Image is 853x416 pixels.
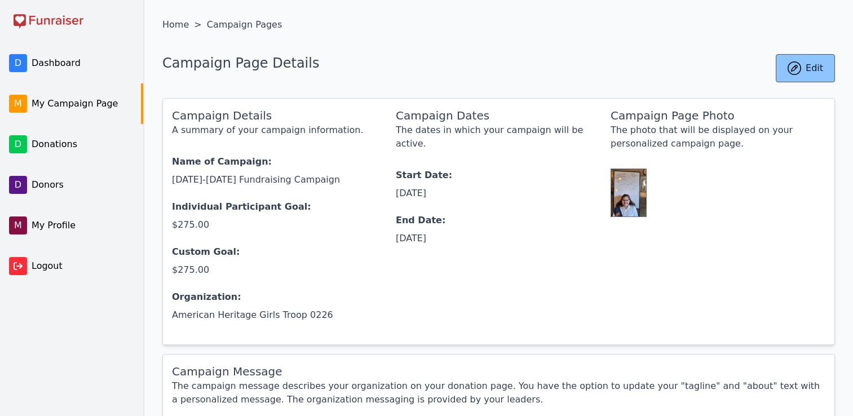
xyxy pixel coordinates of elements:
img: Jocelyn Rivera Baker [611,169,647,217]
h2: Campaign Message [172,364,825,379]
span: Dashboard [32,56,132,70]
img: Funraiser logo [14,14,83,29]
h2: Campaign Page Photo [611,108,825,123]
p: The photo that will be displayed on your personalized campaign page. [611,123,825,151]
p: The campaign message describes your organization on your donation page. You have the option to up... [172,379,825,406]
span: D [9,176,27,194]
span: End Date: [396,214,611,227]
h2: Campaign Dates [396,108,611,123]
span: Campaign Pages [205,18,284,36]
span: Donors [32,178,132,192]
span: $275.00 [172,218,387,232]
a: Edit [776,54,835,82]
span: [DATE] [396,232,611,245]
span: D [9,135,27,153]
span: $275.00 [172,263,387,277]
span: Donations [32,138,132,151]
nav: Breadcrumb [162,18,835,36]
span: D [9,54,27,72]
span: Custom Goal: [172,245,387,259]
span: My Profile [32,219,132,232]
span: Start Date: [396,169,611,182]
span: [DATE] [396,187,611,200]
p: The dates in which your campaign will be active. [396,123,611,151]
a: Home [162,18,191,36]
span: M [9,95,27,113]
h2: Campaign Details [172,108,387,123]
span: American Heritage Girls Troop 0226 [172,308,387,322]
p: A summary of your campaign information. [172,123,387,137]
span: Individual Participant Goal: [172,200,387,214]
span: [DATE]-[DATE] Fundraising Campaign [172,173,387,187]
span: > [194,19,201,30]
span: My Campaign Page [32,97,132,110]
h1: Campaign Page Details [162,54,776,82]
span: Logout [32,259,134,273]
span: Organization: [172,290,387,304]
span: M [9,216,27,234]
span: Name of Campaign: [172,155,387,169]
